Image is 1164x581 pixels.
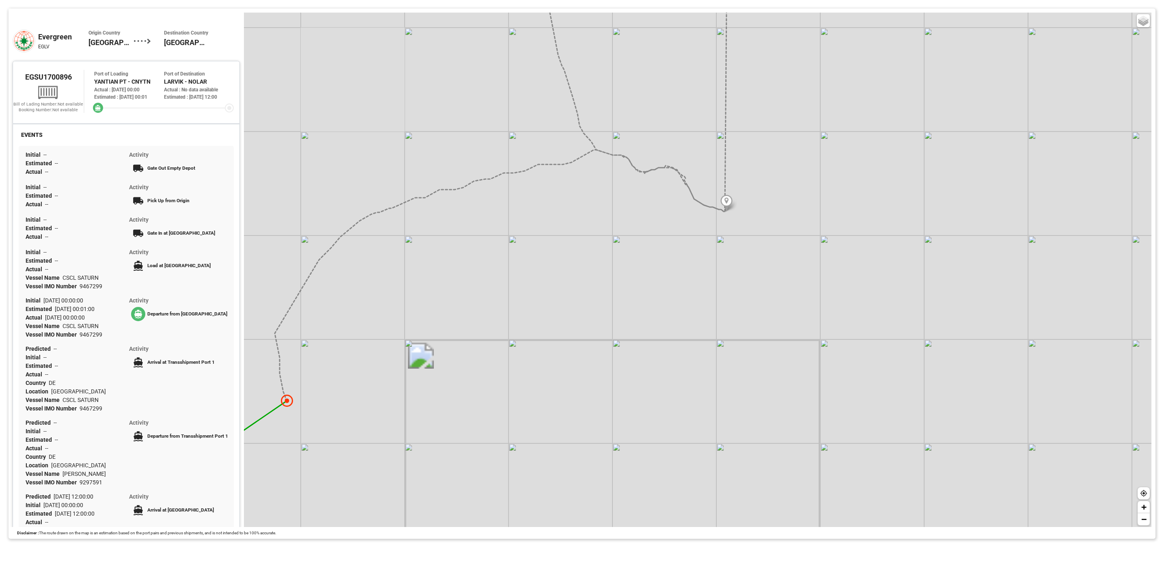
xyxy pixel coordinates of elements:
[94,78,164,86] div: YANTIAN PT - CNYTN
[26,388,51,395] span: Location
[26,510,55,517] span: Estimated
[43,151,47,158] span: --
[26,201,45,207] span: Actual
[147,263,211,268] span: Load at [GEOGRAPHIC_DATA]
[26,274,63,281] span: Vessel Name
[164,78,234,86] div: LARVIK - NOLAR
[94,70,164,78] div: Port of Loading
[13,30,35,52] img: evergreen.png
[26,479,80,486] span: Vessel IMO Number
[26,323,63,329] span: Vessel Name
[26,306,55,312] span: Estimated
[26,297,43,304] span: Initial
[17,531,39,535] span: Disclaimer :
[43,249,47,255] span: --
[13,107,84,113] div: Booking Number: Not available
[88,30,134,52] div: China
[43,184,47,190] span: --
[43,216,47,223] span: --
[26,266,45,272] span: Actual
[26,471,63,477] span: Vessel Name
[55,306,95,312] span: [DATE] 00:01:00
[1138,513,1150,525] a: Zoom out
[26,405,80,412] span: Vessel IMO Number
[26,184,43,190] span: Initial
[26,257,55,264] span: Estimated
[26,428,43,434] span: Initial
[164,86,234,93] div: Actual : No data available
[25,73,72,81] span: EGSU1700896
[45,371,48,378] span: --
[1138,501,1150,513] a: Zoom in
[164,30,209,52] div: Norway
[45,201,48,207] span: --
[80,405,102,412] span: 9467299
[43,428,47,434] span: --
[147,311,227,317] span: Departure from [GEOGRAPHIC_DATA]
[129,151,149,158] span: Activity
[55,160,58,166] span: --
[26,151,43,158] span: Initial
[129,297,149,304] span: Activity
[13,102,84,107] div: Bill of Lading Number: Not available
[55,257,58,264] span: --
[147,165,195,171] span: Gate Out Empty Depot
[51,462,106,469] span: [GEOGRAPHIC_DATA]
[26,192,55,199] span: Estimated
[80,479,102,486] span: 9297591
[129,419,149,426] span: Activity
[26,397,63,403] span: Vessel Name
[55,192,58,199] span: --
[129,249,149,255] span: Activity
[26,168,45,175] span: Actual
[26,249,43,255] span: Initial
[147,433,228,439] span: Departure from Transshipment Port 1
[129,184,149,190] span: Activity
[43,297,83,304] span: [DATE] 00:00:00
[1141,514,1147,524] span: −
[51,388,106,395] span: [GEOGRAPHIC_DATA]
[43,502,83,508] span: [DATE] 00:00:00
[164,37,209,48] span: [GEOGRAPHIC_DATA]
[55,436,58,443] span: --
[43,354,47,361] span: --
[26,346,54,352] span: Predicted
[80,331,102,338] span: 9467299
[129,493,149,500] span: Activity
[1137,14,1150,27] a: Layers
[26,363,55,369] span: Estimated
[26,436,55,443] span: Estimated
[26,454,49,460] span: Country
[63,323,99,329] span: CSCL SATURN
[88,30,134,37] span: Origin Country
[26,314,45,321] span: Actual
[129,216,149,223] span: Activity
[26,160,55,166] span: Estimated
[147,359,215,365] span: Arrival at Transshipment Port 1
[26,519,45,525] span: Actual
[26,371,45,378] span: Actual
[49,380,56,386] span: DE
[720,195,733,212] img: Marker
[55,510,95,517] span: [DATE] 12:00:00
[54,346,57,352] span: --
[63,471,106,477] span: [PERSON_NAME]
[55,363,58,369] span: --
[26,445,45,451] span: Actual
[45,519,48,525] span: --
[26,354,43,361] span: Initial
[45,168,48,175] span: --
[26,216,43,223] span: Initial
[26,493,54,500] span: Predicted
[26,462,51,469] span: Location
[26,233,45,240] span: Actual
[26,419,54,426] span: Predicted
[94,93,164,101] div: Estimated : [DATE] 00:01
[38,44,50,50] span: EGLV
[1141,502,1147,512] span: +
[39,531,276,535] span: The route drawn on the map is an estimation based on the port pairs and previous shipments, and i...
[80,283,102,289] span: 9467299
[26,380,49,386] span: Country
[63,274,99,281] span: CSCL SATURN
[45,314,85,321] span: [DATE] 00:00:00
